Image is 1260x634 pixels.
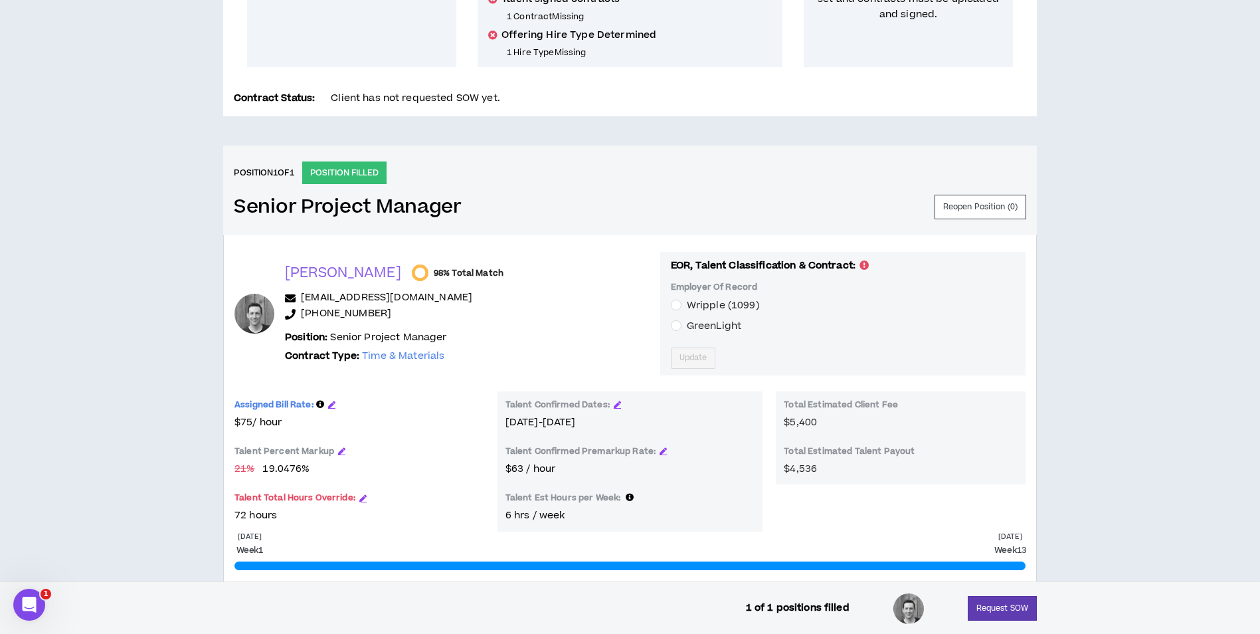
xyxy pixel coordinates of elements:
span: Assigned Bill Rate: [234,399,314,411]
p: 1 Contract Missing [507,11,772,22]
span: 98% Total Match [434,268,503,278]
span: Talent Total Hours Override: [234,492,355,504]
p: [PERSON_NAME] [285,264,401,282]
p: 6 hrs / week [505,508,755,523]
span: Client has not requested SOW yet. [331,91,500,105]
b: Contract Type: [285,349,359,363]
p: Week 1 [236,544,263,556]
p: EOR, Talent Classification & Contract: [671,259,869,273]
h6: Position 1 of 1 [234,167,294,179]
button: Update [671,348,716,369]
p: 1 of 1 positions filled [746,601,850,615]
div: Jason M. [234,294,274,334]
span: 1 [41,589,51,599]
p: Contract Status: [234,91,315,106]
p: Senior Project Manager [285,330,447,345]
button: Reopen Position (0) [935,195,1026,219]
p: Talent Confirmed Dates: [505,399,610,410]
p: 72 hours [234,508,484,523]
p: [DATE]-[DATE] [505,415,755,430]
p: Total Estimated Client Fee [784,399,1018,415]
p: Week 13 [994,544,1026,556]
a: Senior Project Manager [234,195,462,219]
p: [DATE] [998,532,1022,542]
span: Offering Hire Type Determined [501,29,656,42]
p: Talent Confirmed Premarkup Rate: [505,446,656,457]
p: [DATE] [238,532,261,542]
span: 21 % [234,462,254,476]
p: Employer Of Record [671,282,1015,298]
p: POSITION FILLED [302,161,387,184]
b: Position: [285,330,327,344]
span: $4,536 [784,462,817,476]
a: [EMAIL_ADDRESS][DOMAIN_NAME] [301,290,472,306]
span: GreenLight [687,319,741,333]
p: Talent Percent Markup [234,446,334,457]
span: Talent Est Hours per Week: [505,492,634,504]
span: Time & Materials [362,349,444,363]
p: 1 Hire Type Missing [507,47,772,58]
span: Wripple (1099) [687,298,759,312]
p: $63 / hour [505,462,755,476]
p: Total Estimated Talent Payout [784,446,1018,462]
div: Jason M. [892,592,925,625]
span: 19.0476 % [262,462,310,476]
span: $75 / hour [234,415,484,430]
button: Request SOW [968,596,1037,621]
span: $5,400 [784,415,817,429]
a: [PHONE_NUMBER] [301,306,391,322]
iframe: Intercom live chat [13,589,45,621]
